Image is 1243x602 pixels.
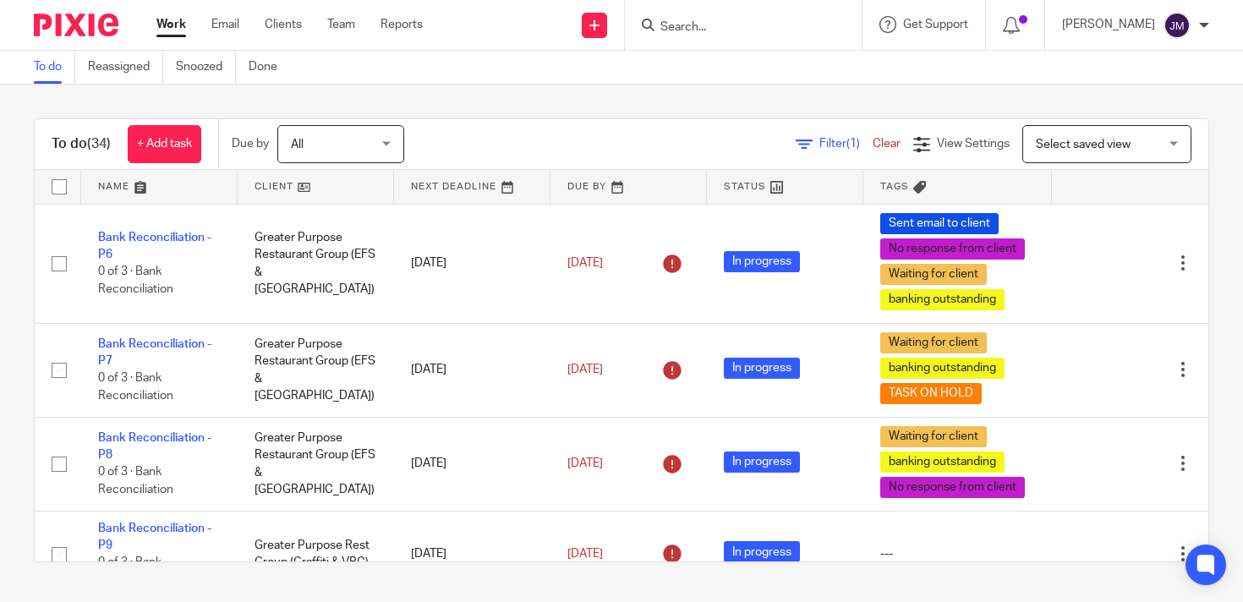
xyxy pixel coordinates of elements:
a: Bank Reconciliation - P6 [98,232,211,260]
span: Select saved view [1036,139,1131,150]
a: Snoozed [176,51,236,84]
td: [DATE] [394,417,550,511]
span: [DATE] [567,364,603,375]
span: All [291,139,304,150]
td: Greater Purpose Restaurant Group (EFS & [GEOGRAPHIC_DATA]) [238,323,394,417]
a: Done [249,51,290,84]
a: Bank Reconciliation - P9 [98,523,211,551]
span: [DATE] [567,257,603,269]
p: [PERSON_NAME] [1062,16,1155,33]
a: Email [211,16,239,33]
span: Tags [880,182,909,191]
span: In progress [724,251,800,272]
span: (34) [87,137,111,150]
span: 0 of 3 · Bank Reconciliation [98,467,173,496]
img: svg%3E [1164,12,1191,39]
a: Bank Reconciliation - P8 [98,432,211,461]
a: Bank Reconciliation - P7 [98,338,211,367]
span: In progress [724,451,800,473]
span: Filter [819,138,873,150]
span: banking outstanding [880,451,1005,473]
span: No response from client [880,238,1025,260]
span: Sent email to client [880,213,999,234]
span: 0 of 3 · Bank Reconciliation [98,556,173,586]
a: To do [34,51,75,84]
input: Search [659,20,811,36]
a: Reports [381,16,423,33]
h1: To do [52,135,111,153]
td: [DATE] [394,204,550,323]
span: TASK ON HOLD [880,383,982,404]
a: Team [327,16,355,33]
a: Reassigned [88,51,163,84]
span: View Settings [937,138,1010,150]
span: [DATE] [567,548,603,560]
span: Waiting for client [880,426,987,447]
td: [DATE] [394,323,550,417]
td: [DATE] [394,511,550,598]
span: banking outstanding [880,358,1005,379]
img: Pixie [34,14,118,36]
div: --- [880,545,1035,562]
span: banking outstanding [880,289,1005,310]
span: 0 of 3 · Bank Reconciliation [98,266,173,296]
span: 0 of 3 · Bank Reconciliation [98,373,173,402]
p: Due by [232,135,269,152]
td: Greater Purpose Restaurant Group (EFS & [GEOGRAPHIC_DATA]) [238,417,394,511]
span: In progress [724,358,800,379]
span: In progress [724,541,800,562]
span: No response from client [880,477,1025,498]
a: Clear [873,138,901,150]
span: Get Support [903,19,968,30]
a: + Add task [128,125,201,163]
span: (1) [846,138,860,150]
a: Clients [265,16,302,33]
span: Waiting for client [880,264,987,285]
span: Waiting for client [880,332,987,353]
td: Greater Purpose Rest Group (Graffiti & VBC) [238,511,394,598]
td: Greater Purpose Restaurant Group (EFS & [GEOGRAPHIC_DATA]) [238,204,394,323]
a: Work [156,16,186,33]
span: [DATE] [567,457,603,469]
